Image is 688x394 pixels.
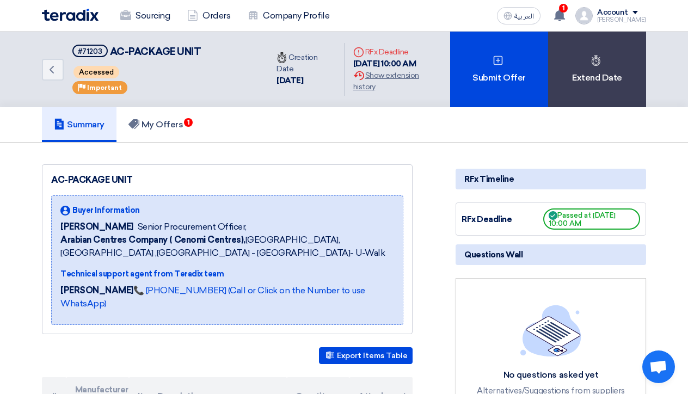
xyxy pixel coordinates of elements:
[548,32,646,107] div: Extend Date
[642,350,675,383] a: Open chat
[110,46,201,58] span: AC-PACKAGE UNIT
[464,249,523,261] span: Questions Wall
[60,233,394,260] span: [GEOGRAPHIC_DATA], [GEOGRAPHIC_DATA] ,[GEOGRAPHIC_DATA] - [GEOGRAPHIC_DATA]- U-Walk
[54,119,105,130] h5: Summary
[179,4,239,28] a: Orders
[128,119,183,130] h5: My Offers
[73,66,119,78] span: Accessed
[353,70,441,93] div: Show extension history
[597,17,646,23] div: [PERSON_NAME]
[462,213,543,226] div: RFx Deadline
[138,220,247,233] span: Senior Procurement Officer,
[497,7,540,24] button: العربية
[543,208,640,230] span: Passed at [DATE] 10:00 AM
[78,48,102,55] div: #71203
[575,7,593,24] img: profile_test.png
[514,13,534,20] span: العربية
[353,58,441,70] div: [DATE] 10:00 AM
[471,370,630,381] div: No questions asked yet
[239,4,338,28] a: Company Profile
[353,46,441,58] div: RFx Deadline
[60,268,394,280] div: Technical support agent from Teradix team
[60,285,133,295] strong: [PERSON_NAME]
[319,347,413,364] button: Export Items Table
[72,205,140,216] span: Buyer Information
[277,52,335,75] div: Creation Date
[597,8,628,17] div: Account
[520,305,581,356] img: empty_state_list.svg
[456,169,646,189] div: RFx Timeline
[72,45,201,58] h5: AC-PACKAGE UNIT
[450,32,548,107] div: Submit Offer
[60,220,133,233] span: [PERSON_NAME]
[42,9,99,21] img: Teradix logo
[277,75,335,87] div: [DATE]
[60,235,245,245] b: Arabian Centres Company ( Cenomi Centres),
[116,107,195,142] a: My Offers1
[184,118,193,127] span: 1
[112,4,179,28] a: Sourcing
[559,4,568,13] span: 1
[51,174,403,187] div: AC-PACKAGE UNIT
[87,84,122,91] span: Important
[42,107,116,142] a: Summary
[60,285,365,309] a: 📞 [PHONE_NUMBER] (Call or Click on the Number to use WhatsApp)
